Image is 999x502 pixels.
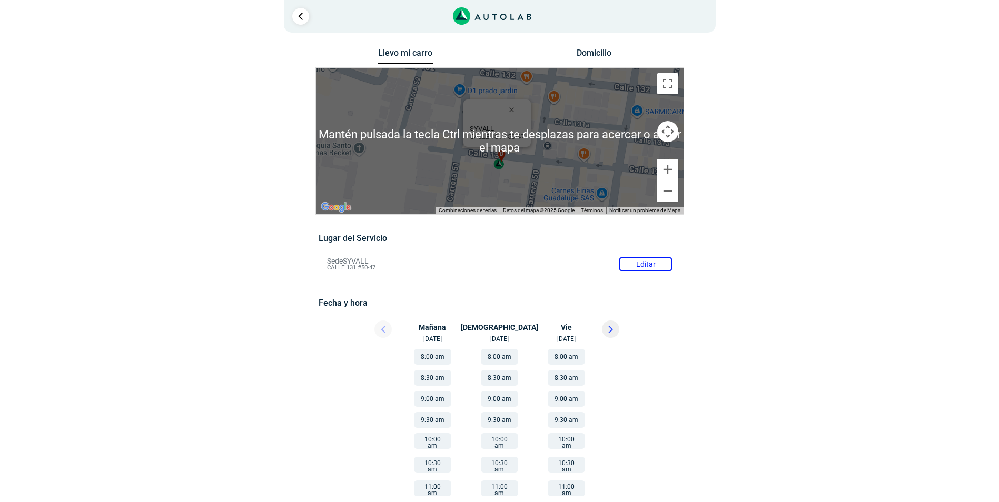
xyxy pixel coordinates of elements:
button: 10:30 am [481,457,518,473]
button: 8:00 am [481,349,518,365]
img: Google [319,200,353,214]
h5: Fecha y hora [319,298,680,308]
button: 9:30 am [414,412,451,428]
button: 10:30 am [548,457,585,473]
button: 11:00 am [481,480,518,496]
a: Notificar un problema de Maps [609,207,680,213]
button: 9:00 am [548,391,585,407]
button: 9:30 am [481,412,518,428]
button: 11:00 am [548,480,585,496]
h5: Lugar del Servicio [319,233,680,243]
button: Cerrar [501,97,527,122]
button: Combinaciones de teclas [439,207,497,214]
button: Cambiar a la vista en pantalla completa [657,73,678,94]
button: 10:00 am [414,433,451,449]
button: 10:00 am [548,433,585,449]
button: Llevo mi carro [378,48,433,64]
button: Domicilio [566,48,621,63]
button: Controles de visualización del mapa [657,121,678,142]
span: Datos del mapa ©2025 Google [503,207,575,213]
button: 9:00 am [481,391,518,407]
div: CALLE 131 #50-47 [470,125,525,140]
b: SYVALL [470,125,494,133]
button: 10:30 am [414,457,451,473]
button: 8:00 am [548,349,585,365]
a: Términos (se abre en una nueva pestaña) [581,207,603,213]
button: Ampliar [657,159,678,180]
button: 9:00 am [414,391,451,407]
span: d [499,149,503,158]
button: 8:30 am [548,370,585,386]
button: 11:00 am [414,480,451,496]
a: Abre esta zona en Google Maps (se abre en una nueva ventana) [319,200,353,214]
a: Link al sitio de autolab [453,11,531,21]
button: 8:30 am [414,370,451,386]
a: Ir al paso anterior [292,8,309,25]
button: 8:00 am [414,349,451,365]
button: 8:30 am [481,370,518,386]
button: Reducir [657,180,678,202]
button: 9:30 am [548,412,585,428]
button: 10:00 am [481,433,518,449]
